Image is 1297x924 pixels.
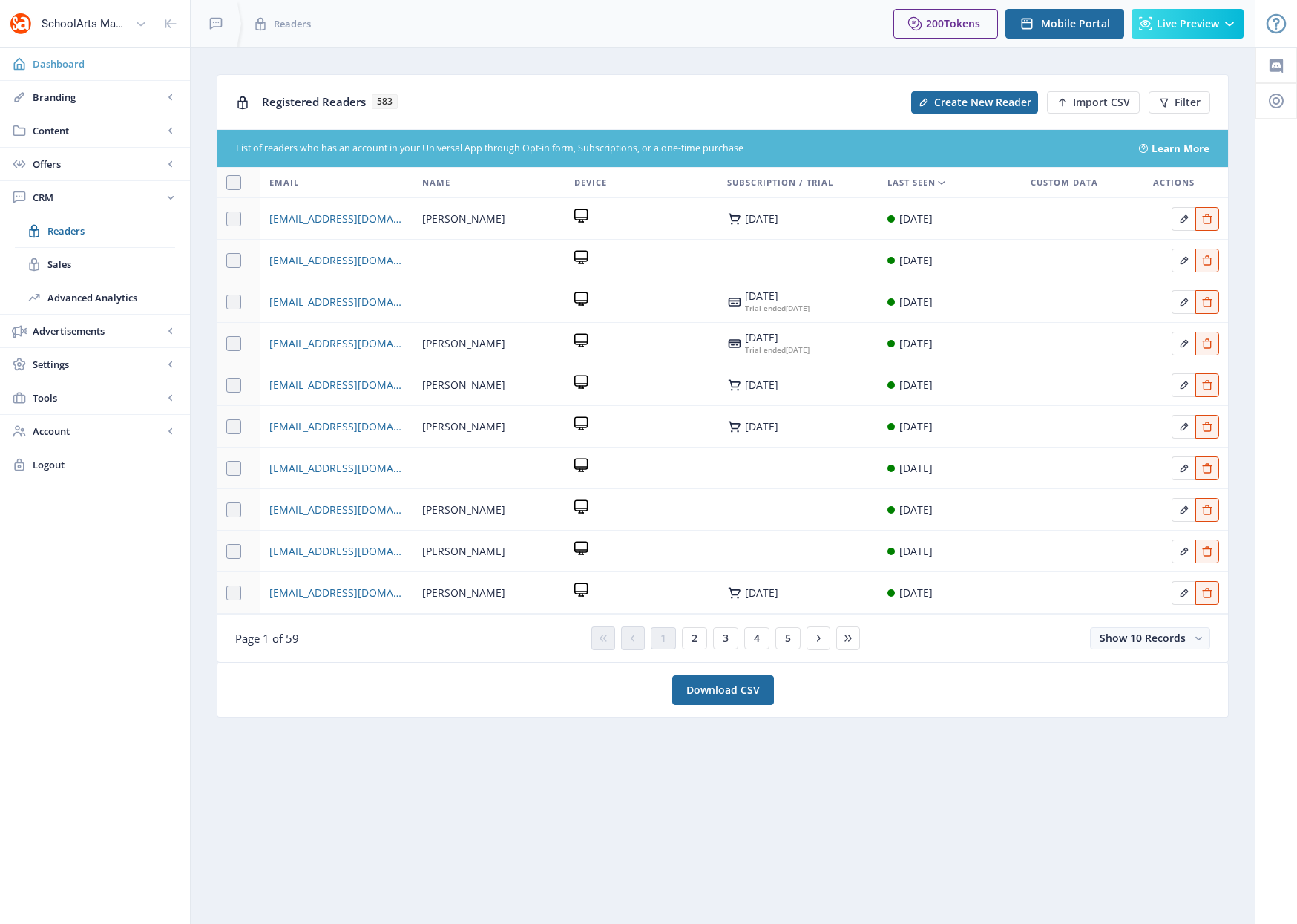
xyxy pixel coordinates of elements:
a: Edit page [1195,210,1219,224]
span: 3 [723,632,729,644]
div: [DATE] [899,459,933,477]
span: Tools [33,390,163,405]
div: [DATE] [899,335,933,353]
button: Show 10 Records [1090,627,1210,649]
a: [EMAIL_ADDRESS][DOMAIN_NAME] [269,418,404,436]
div: [DATE] [899,543,933,560]
a: [EMAIL_ADDRESS][DOMAIN_NAME] [269,210,404,228]
button: 3 [713,627,738,649]
div: List of readers who has an account in your Universal App through Opt-in form, Subscriptions, or a... [236,142,1121,156]
a: Edit page [1172,584,1195,598]
div: [DATE] [745,213,778,225]
div: [DATE] [745,421,778,433]
a: Edit page [1195,418,1219,432]
a: Edit page [1172,335,1195,349]
span: Trial ended [745,303,786,313]
span: Actions [1153,174,1195,191]
a: New page [1038,91,1140,114]
span: Custom Data [1031,174,1098,191]
span: Logout [33,457,178,472]
button: 1 [651,627,676,649]
span: [EMAIL_ADDRESS][DOMAIN_NAME] [269,293,404,311]
img: properties.app_icon.png [9,12,33,36]
a: Advanced Analytics [15,281,175,314]
span: 583 [372,94,398,109]
a: Edit page [1195,335,1219,349]
a: Edit page [1172,459,1195,474]
span: Create New Reader [934,96,1031,108]
span: Readers [47,223,175,238]
div: [DATE] [899,252,933,269]
div: [DATE] [899,584,933,602]
a: Edit page [1172,210,1195,224]
span: Dashboard [33,56,178,71]
a: [EMAIL_ADDRESS][DOMAIN_NAME] [269,584,404,602]
a: New page [902,91,1038,114]
div: [DATE] [745,587,778,599]
button: Import CSV [1047,91,1140,114]
span: 5 [785,632,791,644]
a: Edit page [1172,543,1195,557]
button: 200Tokens [893,9,998,39]
a: [EMAIL_ADDRESS][DOMAIN_NAME] [269,543,404,560]
span: Readers [274,16,311,31]
a: Sales [15,248,175,281]
span: Subscription / Trial [727,174,833,191]
span: Account [33,424,163,439]
span: Trial ended [745,344,786,355]
span: Registered Readers [262,94,366,109]
a: Edit page [1195,293,1219,307]
a: Edit page [1195,459,1219,474]
span: [PERSON_NAME] [422,210,505,228]
span: Name [422,174,450,191]
span: Settings [33,357,163,372]
span: Mobile Portal [1041,18,1110,30]
a: [EMAIL_ADDRESS][DOMAIN_NAME] [269,459,404,477]
span: Device [574,174,607,191]
span: Email [269,174,299,191]
span: Offers [33,157,163,171]
span: Page 1 of 59 [235,631,299,646]
div: [DATE] [745,302,810,314]
span: Live Preview [1157,18,1219,30]
button: 5 [775,627,801,649]
span: [EMAIL_ADDRESS][DOMAIN_NAME] [269,252,404,269]
button: 2 [682,627,707,649]
button: 4 [744,627,769,649]
span: [PERSON_NAME] [422,418,505,436]
button: Mobile Portal [1005,9,1124,39]
span: [PERSON_NAME] [422,584,505,602]
span: Filter [1175,96,1201,108]
span: Show 10 Records [1100,631,1186,645]
span: 2 [692,632,697,644]
button: Live Preview [1132,9,1244,39]
span: Sales [47,257,175,272]
span: CRM [33,190,163,205]
button: Create New Reader [911,91,1038,114]
span: [PERSON_NAME] [422,335,505,353]
div: [DATE] [899,376,933,394]
a: Edit page [1195,584,1219,598]
a: Download CSV [672,675,774,705]
span: Tokens [944,16,980,30]
span: [PERSON_NAME] [422,501,505,519]
a: Learn More [1152,141,1209,156]
span: Content [33,123,163,138]
span: 4 [754,632,760,644]
a: Edit page [1195,252,1219,266]
div: [DATE] [899,501,933,519]
span: Branding [33,90,163,105]
div: SchoolArts Magazine [42,7,129,40]
a: [EMAIL_ADDRESS][DOMAIN_NAME] [269,376,404,394]
a: Edit page [1195,376,1219,390]
a: [EMAIL_ADDRESS][DOMAIN_NAME] [269,501,404,519]
a: [EMAIL_ADDRESS][DOMAIN_NAME] [269,335,404,353]
a: Edit page [1172,418,1195,432]
span: [PERSON_NAME] [422,543,505,560]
